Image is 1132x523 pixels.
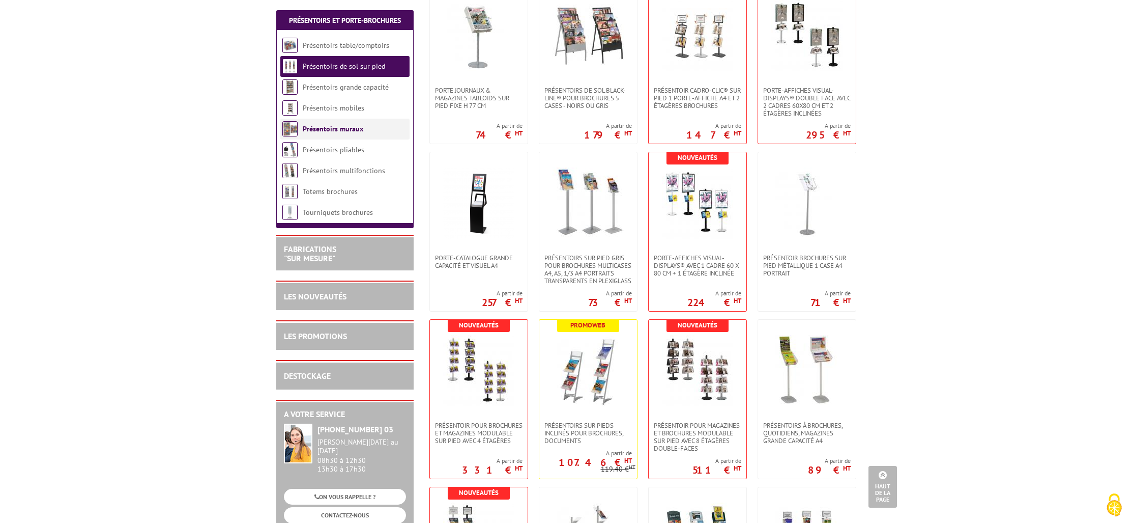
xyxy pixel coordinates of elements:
[1096,488,1132,523] button: Cookies (fenêtre modale)
[284,244,336,263] a: FABRICATIONS"Sur Mesure"
[430,254,528,269] a: Porte-Catalogue grande capacité et Visuel A4
[758,254,856,277] a: Présentoir brochures sur pied métallique 1 case A4 Portrait
[1101,492,1127,518] img: Cookies (fenêtre modale)
[810,289,851,297] span: A partir de
[570,321,605,329] b: Promoweb
[282,142,298,157] img: Présentoirs pliables
[539,254,637,285] a: Présentoirs sur pied GRIS pour brochures multicases A4, A5, 1/3 A4 Portraits transparents en plex...
[584,132,632,138] p: 179 €
[868,466,897,508] a: Haut de la page
[654,254,741,277] span: PORTE-AFFICHES VISUAL-DISPLAYS® AVEC 1 CADRE 60 X 80 CM + 1 ÉTAGÈRE INCLINÉE
[758,422,856,445] a: Présentoirs à brochures, quotidiens, magazines grande capacité A4
[678,153,717,162] b: Nouveautés
[624,129,632,137] sup: HT
[515,464,523,473] sup: HT
[462,457,523,465] span: A partir de
[435,254,523,269] span: Porte-Catalogue grande capacité et Visuel A4
[843,129,851,137] sup: HT
[282,38,298,53] img: Présentoirs table/comptoirs
[282,184,298,199] img: Totems brochures
[303,124,363,133] a: Présentoirs muraux
[771,168,843,239] img: Présentoir brochures sur pied métallique 1 case A4 Portrait
[462,467,523,473] p: 331 €
[687,299,741,306] p: 224 €
[763,422,851,445] span: Présentoirs à brochures, quotidiens, magazines grande capacité A4
[758,87,856,117] a: Porte-affiches Visual-Displays® double face avec 2 cadres 60x80 cm et 2 étagères inclinées
[284,507,406,523] a: CONTACTEZ-NOUS
[435,87,523,109] span: Porte Journaux & Magazines Tabloïds sur pied fixe H 77 cm
[430,87,528,109] a: Porte Journaux & Magazines Tabloïds sur pied fixe H 77 cm
[588,289,632,297] span: A partir de
[810,299,851,306] p: 71 €
[559,459,632,465] p: 107.46 €
[443,335,514,406] img: présentoir pour brochures et magazines modulable sur pied avec 4 étagères
[282,205,298,220] img: Tourniquets brochures
[544,254,632,285] span: Présentoirs sur pied GRIS pour brochures multicases A4, A5, 1/3 A4 Portraits transparents en plex...
[649,87,746,109] a: Présentoir Cadro-Clic® sur pied 1 porte-affiche A4 et 2 étagères brochures
[678,321,717,329] b: Nouveautés
[459,488,499,497] b: Nouveautés
[843,296,851,305] sup: HT
[808,457,851,465] span: A partir de
[588,299,632,306] p: 73 €
[284,489,406,505] a: ON VOUS RAPPELLE ?
[317,438,406,473] div: 08h30 à 12h30 13h30 à 17h30
[539,422,637,445] a: Présentoirs sur pieds inclinés pour brochures, documents
[303,62,385,71] a: Présentoirs de sol sur pied
[843,464,851,473] sup: HT
[443,168,514,239] img: Porte-Catalogue grande capacité et Visuel A4
[282,79,298,95] img: Présentoirs grande capacité
[654,422,741,452] span: présentoir pour magazines et brochures modulable sur pied avec 8 étagères double-faces
[303,166,385,175] a: Présentoirs multifonctions
[692,467,741,473] p: 511 €
[686,132,741,138] p: 147 €
[687,289,741,297] span: A partir de
[624,296,632,305] sup: HT
[303,41,389,50] a: Présentoirs table/comptoirs
[476,132,523,138] p: 74 €
[654,87,741,109] span: Présentoir Cadro-Clic® sur pied 1 porte-affiche A4 et 2 étagères brochures
[515,296,523,305] sup: HT
[539,449,632,457] span: A partir de
[544,87,632,109] span: Présentoirs de sol Black-Line® pour brochures 5 Cases - Noirs ou Gris
[662,168,733,239] img: PORTE-AFFICHES VISUAL-DISPLAYS® AVEC 1 CADRE 60 X 80 CM + 1 ÉTAGÈRE INCLINÉE
[435,422,523,445] span: présentoir pour brochures et magazines modulable sur pied avec 4 étagères
[482,299,523,306] p: 257 €
[303,103,364,113] a: Présentoirs mobiles
[629,463,635,471] sup: HT
[282,100,298,116] img: Présentoirs mobiles
[317,438,406,455] div: [PERSON_NAME][DATE] au [DATE]
[662,335,733,406] img: présentoir pour magazines et brochures modulable sur pied avec 8 étagères double-faces
[734,296,741,305] sup: HT
[515,129,523,137] sup: HT
[806,132,851,138] p: 295 €
[284,371,331,381] a: DESTOCKAGE
[430,422,528,445] a: présentoir pour brochures et magazines modulable sur pied avec 4 étagères
[282,59,298,74] img: Présentoirs de sol sur pied
[649,254,746,277] a: PORTE-AFFICHES VISUAL-DISPLAYS® AVEC 1 CADRE 60 X 80 CM + 1 ÉTAGÈRE INCLINÉE
[539,87,637,109] a: Présentoirs de sol Black-Line® pour brochures 5 Cases - Noirs ou Gris
[459,321,499,329] b: Nouveautés
[763,254,851,277] span: Présentoir brochures sur pied métallique 1 case A4 Portrait
[806,122,851,130] span: A partir de
[282,121,298,136] img: Présentoirs muraux
[734,129,741,137] sup: HT
[734,464,741,473] sup: HT
[303,208,373,217] a: Tourniquets brochures
[303,145,364,154] a: Présentoirs pliables
[763,87,851,117] span: Porte-affiches Visual-Displays® double face avec 2 cadres 60x80 cm et 2 étagères inclinées
[649,422,746,452] a: présentoir pour magazines et brochures modulable sur pied avec 8 étagères double-faces
[289,16,401,25] a: Présentoirs et Porte-brochures
[482,289,523,297] span: A partir de
[553,335,624,406] img: Présentoirs sur pieds inclinés pour brochures, documents
[544,422,632,445] span: Présentoirs sur pieds inclinés pour brochures, documents
[303,187,358,196] a: Totems brochures
[317,424,393,434] strong: [PHONE_NUMBER] 03
[584,122,632,130] span: A partir de
[601,465,635,473] p: 119.40 €
[686,122,741,130] span: A partir de
[692,457,741,465] span: A partir de
[282,163,298,178] img: Présentoirs multifonctions
[303,82,389,92] a: Présentoirs grande capacité
[771,335,843,406] img: Présentoirs à brochures, quotidiens, magazines grande capacité A4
